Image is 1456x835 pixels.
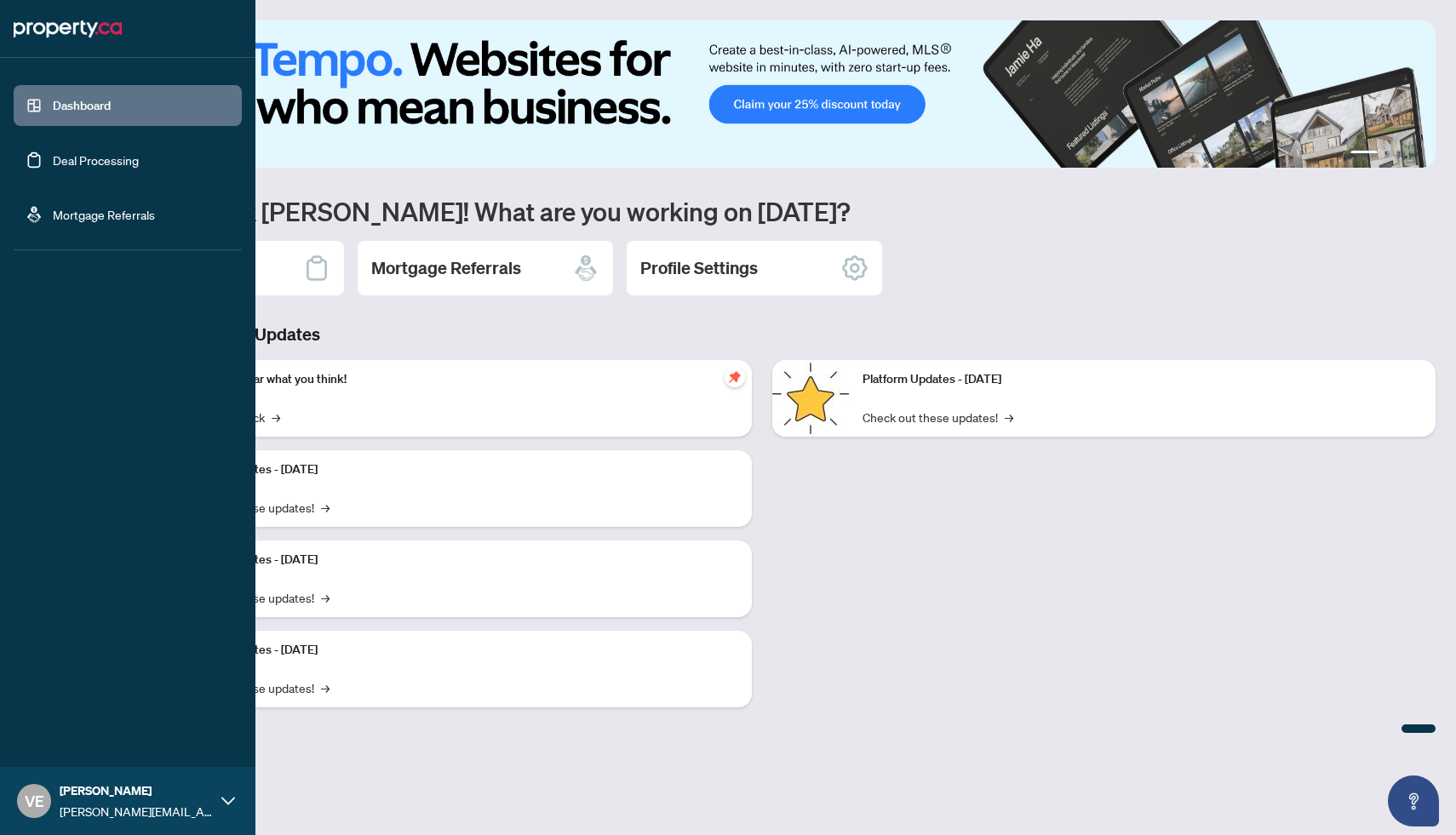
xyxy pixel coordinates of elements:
span: [PERSON_NAME] [60,781,213,800]
button: Open asap [1388,775,1439,826]
span: VE [25,789,44,813]
a: Dashboard [53,98,111,113]
span: → [272,408,280,426]
span: → [321,588,330,607]
p: Platform Updates - [DATE] [863,370,1422,389]
a: Check out these updates!→ [863,408,1013,426]
h2: Profile Settings [640,256,758,280]
p: Platform Updates - [DATE] [179,551,738,569]
button: 4 [1412,151,1419,157]
button: 2 [1384,151,1391,157]
span: → [321,678,330,697]
p: We want to hear what you think! [179,370,738,389]
p: Platform Updates - [DATE] [179,460,738,479]
h2: Mortgage Referrals [371,256,521,280]
p: Platform Updates - [DATE] [179,641,738,660]
a: Deal Processing [53,152,139,168]
span: pushpin [725,367,745,387]
img: Platform Updates - June 23, 2025 [772,360,849,437]
span: → [321,498,330,517]
a: Mortgage Referrals [53,207,155,222]
img: Slide 0 [89,20,1436,168]
span: [PERSON_NAME][EMAIL_ADDRESS][DOMAIN_NAME] [60,802,213,821]
button: 3 [1398,151,1405,157]
span: → [1005,408,1013,426]
img: logo [14,15,122,43]
h3: Brokerage & Industry Updates [89,323,1436,346]
h1: Welcome back [PERSON_NAME]! What are you working on [DATE]? [89,195,1436,227]
button: 1 [1350,151,1378,157]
